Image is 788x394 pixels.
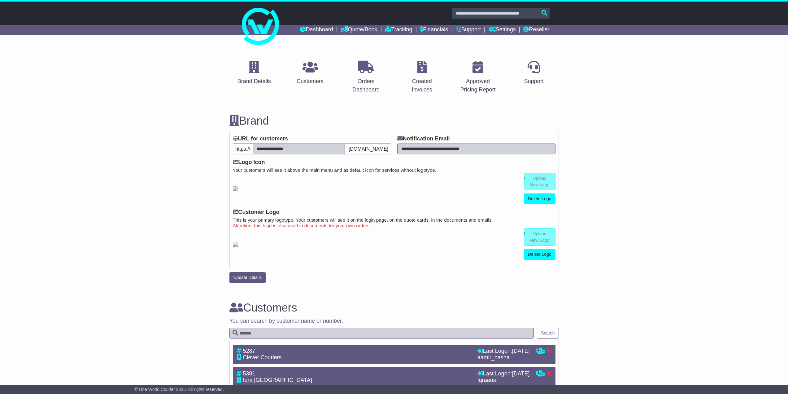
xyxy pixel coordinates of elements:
a: Settings [489,25,516,35]
a: Tracking [385,25,412,35]
a: Support [456,25,481,35]
a: Financials [420,25,448,35]
div: Brand Details [237,77,271,86]
a: Orders Dashboard [341,59,391,96]
span: [DATE] [512,370,530,377]
a: Upload New Logo [524,228,555,246]
img: GetResellerIconLogo [233,186,238,191]
label: Customer Logo [233,209,280,216]
button: Search [537,328,559,339]
span: Iqra [GEOGRAPHIC_DATA] [243,377,312,383]
div: Last Logon: [477,348,530,355]
a: Delete Logo [524,249,555,260]
div: Customers [297,77,324,86]
label: URL for customers [233,135,288,142]
span: 5381 [243,370,255,377]
label: Notification Email [397,135,450,142]
h3: Customers [229,302,559,314]
label: Logo Icon [233,159,265,166]
span: © One World Courier 2025. All rights reserved. [134,387,224,392]
div: aamir_basha [477,354,530,361]
img: GetCustomerLogo [233,242,238,247]
a: Reseller [523,25,549,35]
a: Approved Pricing Report [453,59,503,96]
small: This is your primary logotype. Your customers will see it on the login page, on the quote cards, ... [233,217,555,223]
a: Delete Logo [524,193,555,204]
div: Orders Dashboard [345,77,387,94]
button: Update Details [229,272,266,283]
a: Dashboard [300,25,333,35]
div: Support [524,77,544,86]
a: Created Invoices [397,59,447,96]
div: Approved Pricing Report [457,77,499,94]
div: Last Logon: [477,370,530,377]
div: Created Invoices [401,77,443,94]
span: Clever Couriers [243,354,282,361]
div: Iqraaus [477,377,530,384]
a: Quote/Book [341,25,377,35]
span: https:// [233,144,253,154]
span: .[DOMAIN_NAME] [345,144,391,154]
a: Upload New Logo [524,173,555,190]
p: You can search by customer name or number. [229,318,559,325]
a: Support [520,59,548,88]
span: 5287 [243,348,255,354]
span: [DATE] [512,348,530,354]
small: Attention: this logo is also used in documents for your own orders. [233,223,555,228]
small: Your customers will see it above the main menu and as default icon for services without logotype. [233,167,555,173]
h3: Brand [229,115,559,127]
